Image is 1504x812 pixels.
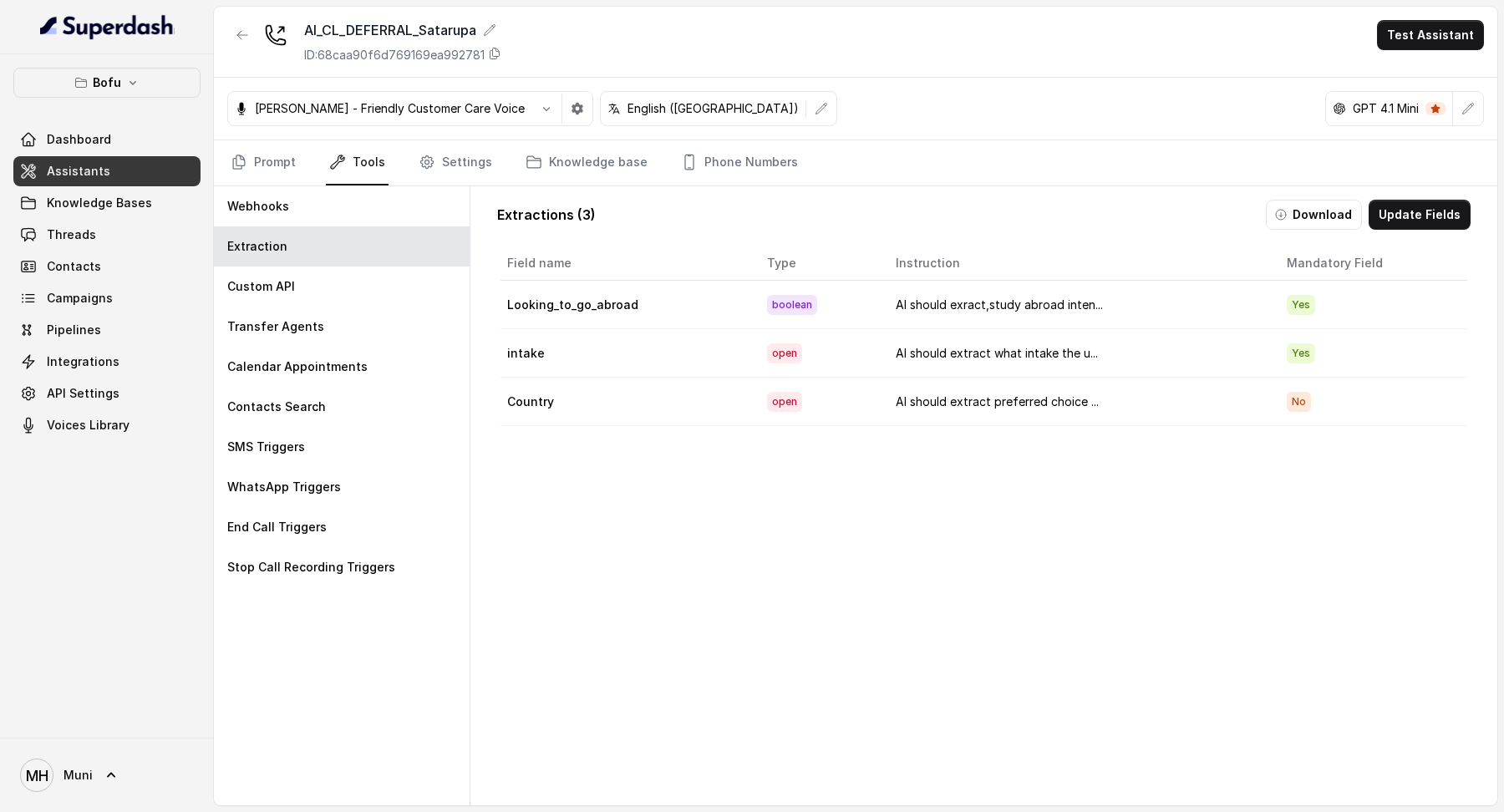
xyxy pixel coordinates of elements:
[304,20,501,40] div: AI_CL_DEFERRAL_Satarupa
[767,295,817,315] span: boolean
[47,417,130,434] span: Voices Library
[13,124,201,155] a: Dashboard
[227,439,305,455] p: SMS Triggers
[678,140,801,185] a: Phone Numbers
[1287,392,1311,412] span: No
[13,410,201,440] a: Voices Library
[13,315,201,345] a: Pipelines
[227,559,395,576] p: Stop Call Recording Triggers
[1287,295,1315,315] span: Yes
[227,238,287,255] p: Extraction
[1266,200,1362,230] button: Download
[13,251,201,282] a: Contacts
[1353,100,1419,117] p: GPT 4.1 Mini
[304,47,485,63] p: ID: 68caa90f6d769169ea992781
[47,258,101,275] span: Contacts
[1273,246,1467,281] th: Mandatory Field
[93,73,121,93] p: Bofu
[500,329,754,378] td: intake
[227,398,326,415] p: Contacts Search
[255,100,525,117] p: [PERSON_NAME] - Friendly Customer Care Voice
[227,519,327,535] p: End Call Triggers
[522,140,651,185] a: Knowledge base
[227,278,295,295] p: Custom API
[13,68,201,98] button: Bofu
[1333,102,1346,115] svg: openai logo
[47,195,152,211] span: Knowledge Bases
[13,188,201,218] a: Knowledge Bases
[47,322,101,338] span: Pipelines
[882,246,1273,281] th: Instruction
[500,378,754,426] td: Country
[13,347,201,377] a: Integrations
[26,767,48,784] text: MH
[767,392,802,412] span: open
[227,198,289,215] p: Webhooks
[326,140,389,185] a: Tools
[13,283,201,313] a: Campaigns
[1287,343,1315,363] span: Yes
[767,343,802,363] span: open
[415,140,495,185] a: Settings
[1369,200,1471,230] button: Update Fields
[64,767,93,784] span: Muni
[882,329,1273,378] td: AI should extract what intake the u...
[47,163,110,180] span: Assistants
[500,281,754,329] td: Looking_to_go_abroad
[497,205,596,225] p: Extractions ( 3 )
[227,479,341,495] p: WhatsApp Triggers
[227,140,1484,185] nav: Tabs
[754,246,882,281] th: Type
[47,226,96,243] span: Threads
[13,156,201,186] a: Assistants
[628,100,799,117] p: English ([GEOGRAPHIC_DATA])
[882,378,1273,426] td: AI should extract preferred choice ...
[40,13,175,40] img: light.svg
[1377,20,1484,50] button: Test Assistant
[227,140,299,185] a: Prompt
[13,752,201,799] a: Muni
[882,281,1273,329] td: AI should exract,study abroad inten...
[227,318,324,335] p: Transfer Agents
[47,385,119,402] span: API Settings
[227,358,368,375] p: Calendar Appointments
[47,131,111,148] span: Dashboard
[500,246,754,281] th: Field name
[13,220,201,250] a: Threads
[13,378,201,409] a: API Settings
[47,353,119,370] span: Integrations
[47,290,113,307] span: Campaigns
